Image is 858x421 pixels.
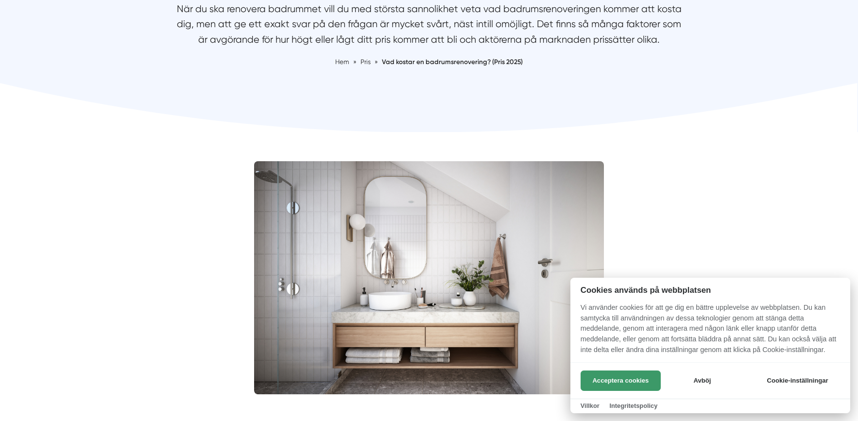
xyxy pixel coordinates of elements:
button: Acceptera cookies [581,370,661,391]
a: Integritetspolicy [609,402,657,409]
a: Villkor [581,402,600,409]
button: Avböj [664,370,741,391]
button: Cookie-inställningar [755,370,840,391]
p: Vi använder cookies för att ge dig en bättre upplevelse av webbplatsen. Du kan samtycka till anvä... [570,303,850,362]
h2: Cookies används på webbplatsen [570,286,850,295]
